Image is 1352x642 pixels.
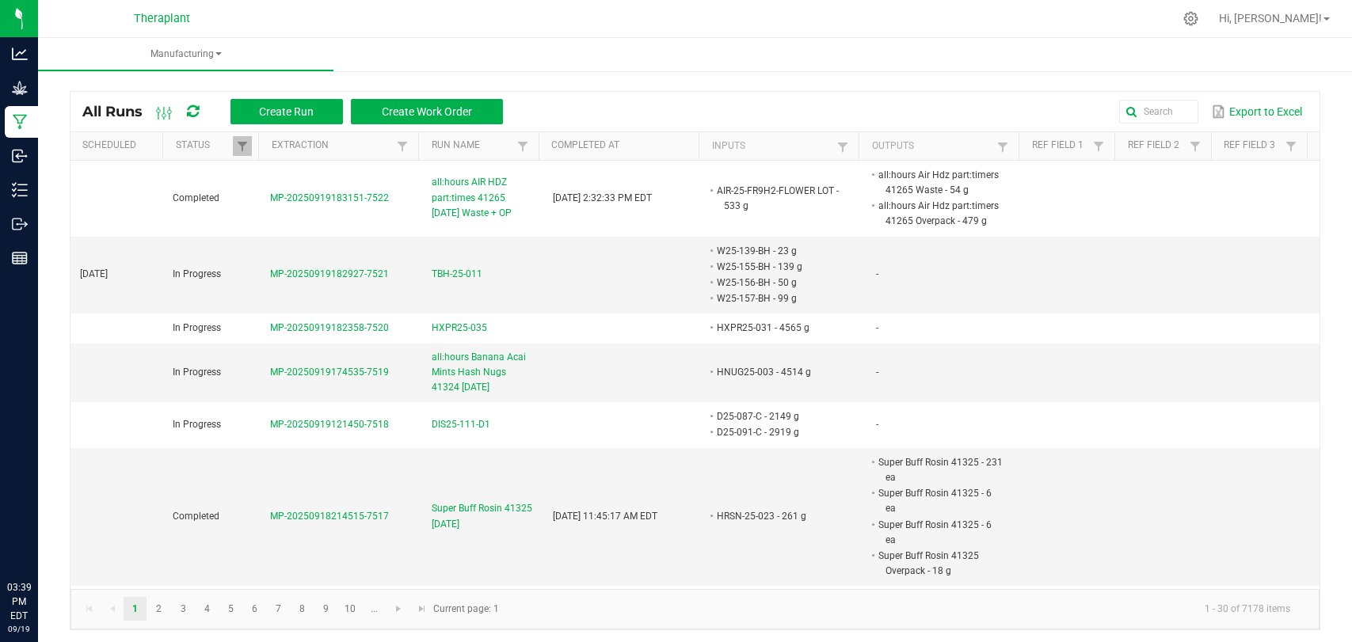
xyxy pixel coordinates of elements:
kendo-pager: Current page: 1 [70,589,1320,629]
div: Manage settings [1181,11,1201,26]
li: Super Buff Rosin 41325 - 6 ea [876,485,1004,516]
li: Super Buff Rosin 41325 Overpack - 18 g [876,548,1004,579]
span: all:hours Banana Acai Mints Hash Nugs 41324 [DATE] [432,350,534,396]
span: Super Buff Rosin 41325 [DATE] [432,501,534,531]
a: Page 9 [314,597,337,621]
a: Go to the last page [410,597,433,621]
a: Page 7 [267,597,290,621]
li: HXPR25-031 - 4565 g [714,320,843,336]
p: 09/19 [7,623,31,635]
span: MP-20250919174535-7519 [270,367,389,378]
a: Page 2 [147,597,170,621]
li: all:hours Air Hdz part:timers 41265 Overpack - 479 g [876,198,1004,229]
inline-svg: Grow [12,80,28,96]
span: all:hours AIR HDZ part:times 41265 [DATE] Waste + OP [432,175,534,221]
a: Filter [1282,136,1301,156]
span: In Progress [173,322,221,333]
span: MP-20250919182927-7521 [270,268,389,279]
li: W25-139-BH - 23 g [714,243,843,259]
span: MP-20250919183151-7522 [270,192,389,203]
span: Hi, [PERSON_NAME]! [1219,12,1322,25]
a: Ref Field 3Sortable [1224,139,1282,152]
li: D25-087-C - 2149 g [714,408,843,424]
span: Manufacturing [38,47,333,61]
span: HXPR25-035 [432,321,487,336]
a: Ref Field 2Sortable [1128,139,1186,152]
button: Create Work Order [351,99,503,124]
li: Super Buff Rosin 41325 - 6 ea [876,517,1004,548]
td: - [866,237,1028,314]
span: MP-20250919182358-7520 [270,322,389,333]
span: [DATE] [80,268,108,279]
li: W25-155-BH - 139 g [714,259,843,275]
li: W25-156-BH - 50 g [714,275,843,291]
button: Export to Excel [1208,98,1306,125]
span: Completed [173,192,219,203]
a: Ref Field 1Sortable [1032,139,1090,152]
a: Completed AtSortable [551,139,692,152]
span: DIS25-111-D1 [432,417,490,432]
inline-svg: Outbound [12,216,28,232]
a: StatusSortable [176,139,234,152]
span: In Progress [173,419,221,430]
a: Page 11 [363,597,386,621]
a: Page 4 [196,597,219,621]
span: Go to the next page [392,602,405,615]
a: Page 10 [339,597,362,621]
li: HNUG25-003 - 4514 g [714,364,843,380]
span: Completed [173,511,219,522]
span: MP-20250918214515-7517 [270,511,389,522]
li: HRSN-25-023 - 261 g [714,508,843,524]
li: all:hours Air Hdz part:timers 41265 Waste - 54 g [876,167,1004,198]
a: Manufacturing [38,38,333,71]
td: - [866,402,1028,447]
li: Super Buff Rosin 41325 - 231 ea [876,454,1004,485]
span: In Progress [173,268,221,279]
div: All Runs [82,98,515,125]
p: 03:39 PM EDT [7,580,31,623]
span: TBH-25-011 [432,267,482,282]
a: Page 3 [172,597,195,621]
td: - [866,344,1028,403]
inline-svg: Analytics [12,46,28,62]
span: [DATE] 11:45:17 AM EDT [553,511,657,522]
span: Theraplant [134,12,190,25]
span: MP-20250919121450-7518 [270,419,389,430]
a: Run NameSortable [432,139,513,152]
kendo-pager-info: 1 - 30 of 7178 items [508,596,1303,622]
a: Page 6 [243,597,266,621]
iframe: Resource center [16,515,63,563]
span: Create Work Order [382,105,472,118]
a: Page 8 [291,597,314,621]
li: D25-091-C - 2919 g [714,424,843,440]
th: Inputs [699,132,859,161]
a: Filter [993,137,1012,157]
a: Page 1 [124,597,147,621]
button: Create Run [230,99,343,124]
a: Filter [833,137,852,157]
li: W25-157-BH - 99 g [714,291,843,306]
a: ExtractionSortable [272,139,393,152]
span: [DATE] 2:32:33 PM EDT [553,192,652,203]
span: In Progress [173,367,221,378]
th: Outputs [859,132,1019,161]
input: Search [1119,100,1198,123]
inline-svg: Manufacturing [12,114,28,130]
a: Filter [393,136,412,156]
inline-svg: Inbound [12,148,28,164]
a: Filter [513,136,532,156]
a: Filter [1186,136,1205,156]
td: - [866,313,1028,343]
a: Go to the next page [387,597,410,621]
span: Go to the last page [416,602,428,615]
inline-svg: Inventory [12,182,28,198]
span: Create Run [259,105,314,118]
li: AIR-25-FR9H2-FLOWER LOT - 533 g [714,183,843,214]
inline-svg: Reports [12,250,28,266]
a: ScheduledSortable [82,139,157,152]
a: Page 5 [219,597,242,621]
a: Filter [1089,136,1108,156]
a: Filter [233,136,252,156]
